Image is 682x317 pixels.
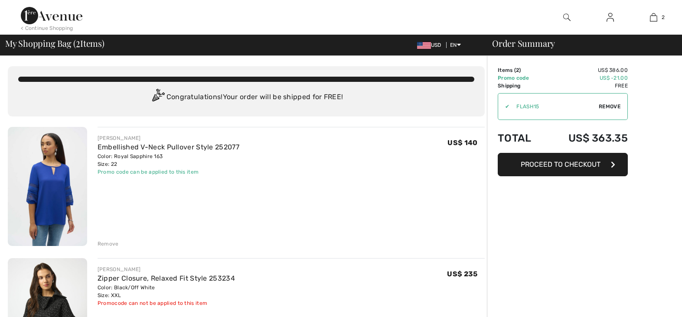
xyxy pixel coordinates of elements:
td: US$ -21.00 [545,74,628,82]
td: US$ 363.35 [545,123,628,153]
a: 2 [632,12,675,23]
span: USD [417,42,445,48]
a: Embellished V-Neck Pullover Style 252077 [98,143,239,151]
img: Embellished V-Neck Pullover Style 252077 [8,127,87,246]
span: Remove [599,103,620,110]
button: Proceed to Checkout [498,153,628,176]
div: Color: Black/Off White Size: XXL [98,284,235,299]
span: Proceed to Checkout [521,160,600,168]
td: Shipping [498,82,545,90]
img: My Info [607,12,614,23]
span: 2 [516,67,519,73]
div: Promocode can not be applied to this item [98,299,235,307]
span: 2 [76,37,80,48]
div: ✔ [498,103,509,110]
td: Free [545,82,628,90]
div: [PERSON_NAME] [98,265,235,273]
span: US$ 235 [447,270,477,278]
div: Color: Royal Sapphire 163 Size: 22 [98,152,239,168]
iframe: Opens a widget where you can chat to one of our agents [627,291,673,313]
img: 1ère Avenue [21,7,82,24]
td: Promo code [498,74,545,82]
img: Congratulation2.svg [149,89,166,106]
span: 2 [662,13,665,21]
div: Remove [98,240,119,248]
img: US Dollar [417,42,431,49]
td: Total [498,123,545,153]
div: < Continue Shopping [21,24,73,32]
div: Promo code can be applied to this item [98,168,239,176]
img: My Bag [650,12,657,23]
td: US$ 386.00 [545,66,628,74]
span: US$ 140 [447,139,477,147]
div: [PERSON_NAME] [98,134,239,142]
input: Promo code [509,94,599,120]
span: EN [450,42,461,48]
a: Sign In [600,12,621,23]
div: Congratulations! Your order will be shipped for FREE! [18,89,474,106]
span: My Shopping Bag ( Items) [5,39,104,48]
td: Items ( ) [498,66,545,74]
img: search the website [563,12,571,23]
div: Order Summary [482,39,677,48]
a: Zipper Closure, Relaxed Fit Style 253234 [98,274,235,282]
